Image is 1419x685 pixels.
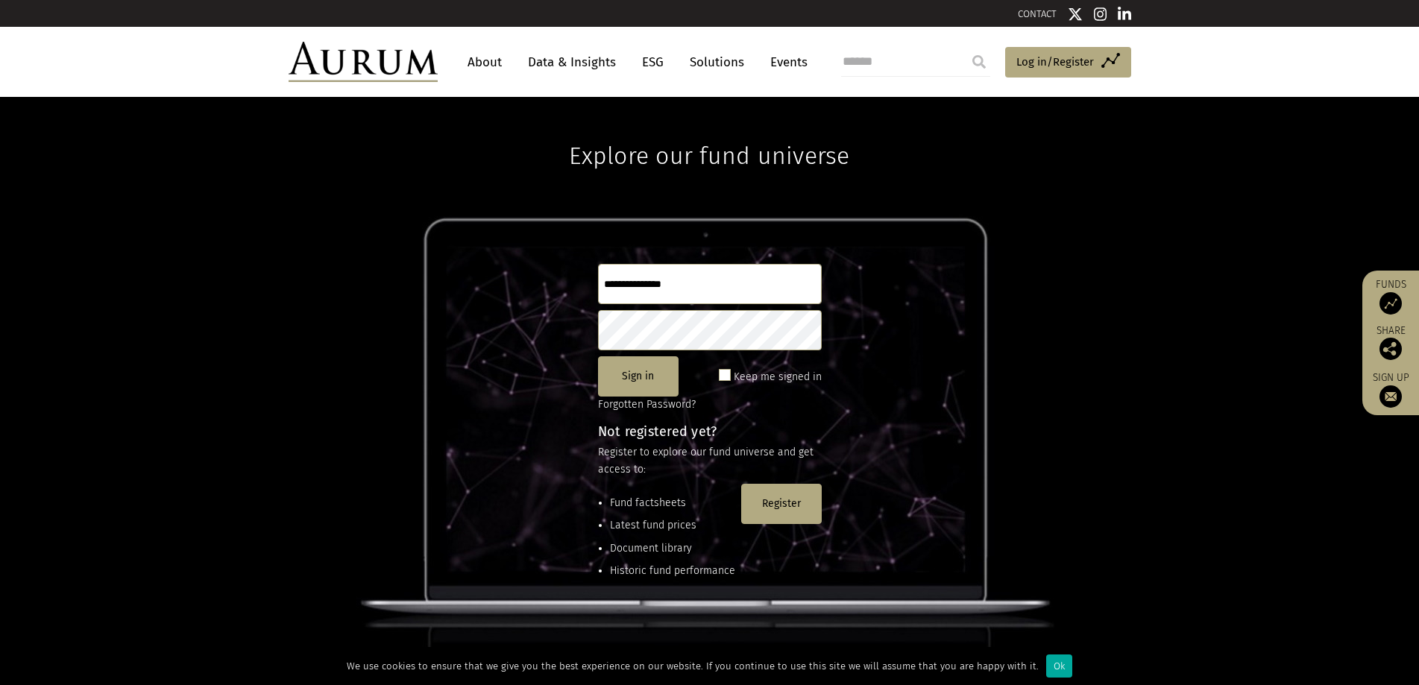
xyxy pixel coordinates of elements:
h1: Explore our fund universe [569,97,849,170]
img: Instagram icon [1094,7,1107,22]
img: Share this post [1379,338,1402,360]
h4: Not registered yet? [598,425,822,438]
a: About [460,48,509,76]
div: Share [1370,326,1412,360]
a: Data & Insights [520,48,623,76]
div: Ok [1046,654,1072,678]
p: Register to explore our fund universe and get access to: [598,444,822,478]
img: Linkedin icon [1118,7,1131,22]
button: Sign in [598,356,679,397]
a: ESG [635,48,671,76]
img: Sign up to our newsletter [1379,385,1402,408]
span: Log in/Register [1016,53,1094,71]
a: Sign up [1370,371,1412,408]
li: Latest fund prices [610,517,735,534]
a: Log in/Register [1005,47,1131,78]
li: Document library [610,540,735,557]
img: Aurum [289,42,438,82]
li: Historic fund performance [610,563,735,579]
button: Register [741,484,822,524]
a: Funds [1370,278,1412,315]
img: Twitter icon [1068,7,1083,22]
a: Forgotten Password? [598,398,696,411]
a: CONTACT [1018,8,1057,19]
label: Keep me signed in [734,368,822,386]
img: Access Funds [1379,292,1402,315]
input: Submit [964,47,994,77]
li: Fund factsheets [610,495,735,511]
a: Solutions [682,48,752,76]
a: Events [763,48,808,76]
